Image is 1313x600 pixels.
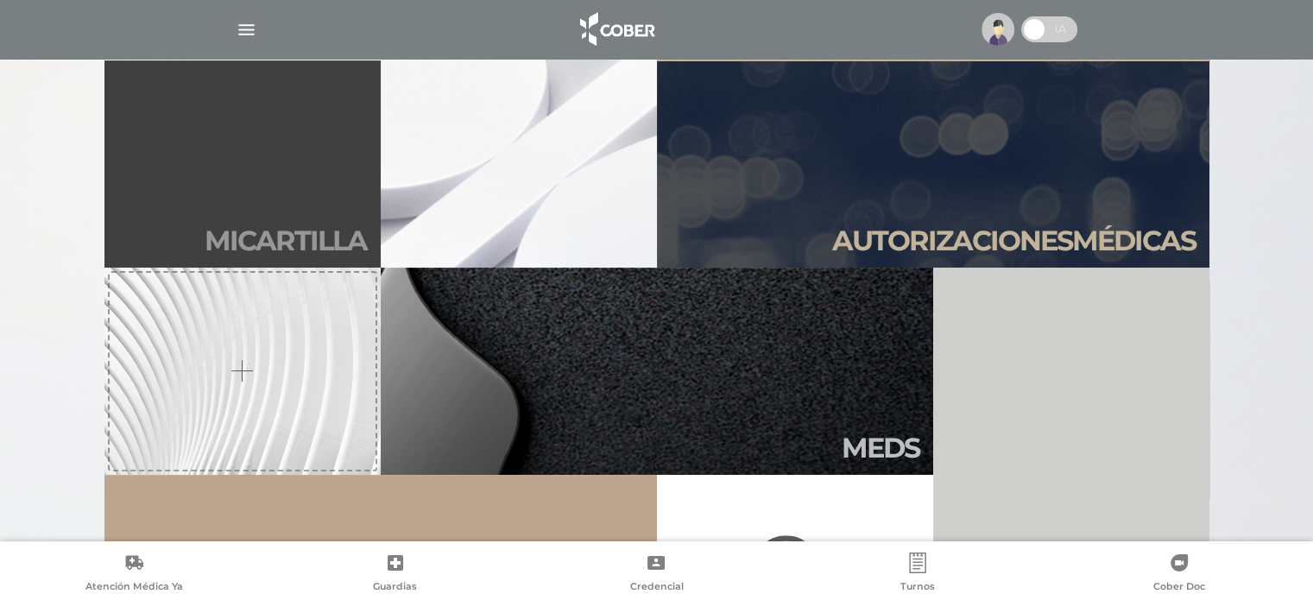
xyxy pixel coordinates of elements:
a: Meds [381,268,933,475]
h2: Mi car tilla [205,224,367,257]
span: Cober Doc [1153,580,1205,596]
h2: Autori zaciones médicas [832,224,1196,257]
a: Credencial [526,553,787,597]
span: Atención Médica Ya [85,580,183,596]
img: Cober_menu-lines-white.svg [236,19,257,41]
span: Credencial [629,580,683,596]
span: Turnos [900,580,935,596]
img: logo_cober_home-white.png [571,9,661,50]
a: Micartilla [104,60,381,268]
a: Atención Médica Ya [3,553,265,597]
h2: Meds [842,432,919,464]
img: profile-placeholder.svg [982,13,1014,46]
a: Cober Doc [1048,553,1310,597]
span: Guardias [373,580,417,596]
a: Guardias [265,553,527,597]
a: Autorizacionesmédicas [657,60,1209,268]
a: Turnos [787,553,1049,597]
